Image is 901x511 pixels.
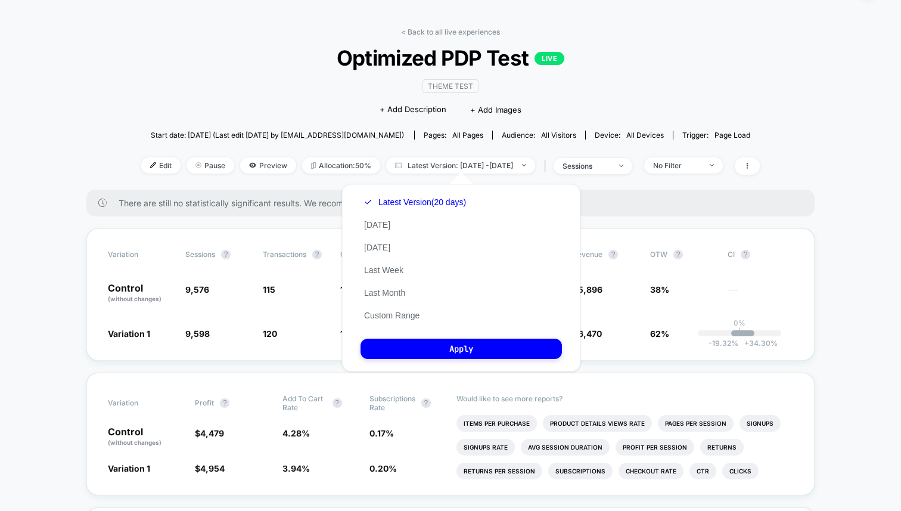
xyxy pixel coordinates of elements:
div: No Filter [653,161,701,170]
span: 4,954 [200,463,225,473]
span: 34.30 % [738,339,778,348]
img: end [710,164,714,166]
span: Add To Cart Rate [282,394,327,412]
span: 0.20 % [369,463,397,473]
button: ? [421,398,431,408]
span: | [541,157,554,175]
span: 4.28 % [282,428,310,438]
button: ? [220,398,229,408]
li: Returns Per Session [456,463,542,479]
span: Variation 1 [108,463,150,473]
button: Custom Range [361,310,423,321]
li: Avg Session Duration [521,439,610,456]
span: Preview [240,157,296,174]
span: OTW [650,250,716,259]
span: Optimized PDP Test [172,45,729,70]
button: [DATE] [361,242,394,253]
button: Apply [361,339,562,359]
span: 4,479 [200,428,224,438]
li: Returns [700,439,744,456]
span: 9,598 [185,329,210,339]
span: Variation 1 [108,329,150,339]
span: Sessions [185,250,215,259]
span: CI [728,250,793,259]
button: ? [312,250,322,259]
span: All Visitors [541,131,576,140]
span: Theme Test [422,79,479,93]
li: Subscriptions [548,463,613,479]
span: 9,576 [185,284,209,295]
li: Clicks [722,463,759,479]
p: Would like to see more reports? [456,394,793,403]
button: ? [221,250,231,259]
li: Pages Per Session [658,415,734,432]
div: Trigger: [682,131,750,140]
p: | [738,327,741,336]
div: Pages: [424,131,483,140]
span: all pages [452,131,483,140]
span: -19.32 % [709,339,738,348]
li: Signups Rate [456,439,515,456]
img: end [619,165,623,167]
div: sessions [563,162,610,171]
p: LIVE [535,52,564,65]
span: 115 [263,284,275,295]
span: Latest Version: [DATE] - [DATE] [386,157,535,174]
span: Pause [187,157,234,174]
li: Signups [740,415,781,432]
div: Audience: [502,131,576,140]
span: Variation [108,250,173,259]
span: 38% [650,284,669,295]
span: Edit [141,157,181,174]
span: + [744,339,749,348]
span: Device: [585,131,673,140]
span: Profit [195,398,214,407]
button: ? [741,250,750,259]
span: + Add Images [470,105,521,114]
button: Last Month [361,287,409,298]
span: (without changes) [108,439,161,446]
span: 3.94 % [282,463,310,473]
button: [DATE] [361,219,394,230]
p: Control [108,427,183,447]
button: Last Week [361,265,407,275]
span: There are still no statistically significant results. We recommend waiting a few more days [119,198,791,208]
img: edit [150,162,156,168]
span: 0.17 % [369,428,394,438]
span: Page Load [714,131,750,140]
img: calendar [395,162,402,168]
img: end [195,162,201,168]
button: ? [333,398,342,408]
button: ? [608,250,618,259]
li: Profit Per Session [616,439,694,456]
a: < Back to all live experiences [401,27,500,36]
span: Variation [108,394,173,412]
span: 120 [263,329,277,339]
button: Latest Version(20 days) [361,197,470,208]
span: Start date: [DATE] (Last edit [DATE] by [EMAIL_ADDRESS][DOMAIN_NAME]) [151,131,404,140]
span: Subscriptions Rate [369,394,415,412]
li: Items Per Purchase [456,415,537,432]
p: Control [108,283,173,303]
span: 62% [650,329,669,339]
span: Transactions [263,250,306,259]
span: (without changes) [108,295,161,302]
span: Allocation: 50% [302,157,380,174]
img: rebalance [311,162,316,169]
p: 0% [734,318,745,327]
img: end [522,164,526,166]
span: --- [728,286,793,303]
button: ? [673,250,683,259]
li: Product Details Views Rate [543,415,652,432]
span: all devices [626,131,664,140]
li: Ctr [689,463,716,479]
span: $ [195,428,224,438]
li: Checkout Rate [619,463,683,479]
span: + Add Description [380,104,446,116]
span: $ [195,463,225,473]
